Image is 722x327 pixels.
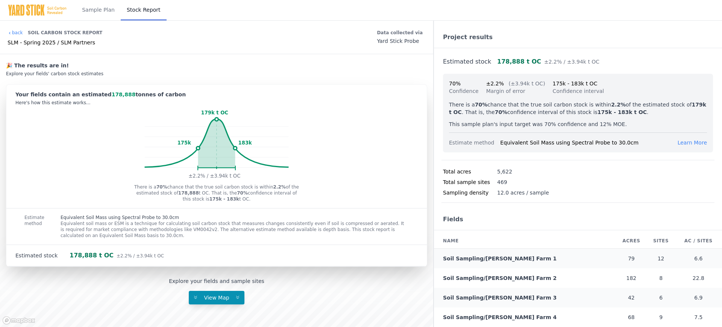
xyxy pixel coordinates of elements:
a: Soil Sampling/[PERSON_NAME] Farm 3 [443,295,557,301]
a: Soil Sampling/[PERSON_NAME] Farm 1 [443,256,557,262]
p: Equivalent soil mass or ESM is a technique for calculating soil carbon stock that measures change... [61,221,409,239]
td: 42 [616,288,647,307]
div: 469 [497,178,507,186]
p: There is a chance that the true soil carbon stock is within of the estimated stock of t OC. That ... [132,184,301,202]
td: 182 [616,268,647,288]
div: Explore your fields' carbon stock estimates [6,71,427,77]
a: back [8,30,23,36]
td: 68 [616,307,647,327]
strong: 70% [495,109,508,115]
strong: 70% [237,190,248,196]
td: 12 [647,249,675,269]
strong: 179k t OC [449,102,706,115]
button: View Map [189,291,244,304]
span: 175k - 183k t OC [553,81,598,87]
strong: 2.2% [273,184,286,190]
span: (±3.94k t OC) [508,81,545,87]
strong: 175k - 183k t OC [598,109,647,115]
strong: 70% [156,184,167,190]
a: Project results [443,33,493,41]
div: 🎉 The results are in! [6,62,427,69]
div: Sampling density [443,189,497,196]
th: Name [434,233,616,249]
div: Estimate method [6,208,42,245]
th: AC / Sites [675,233,722,249]
div: Fields [434,209,722,230]
div: 12.0 acres / sample [497,189,549,196]
td: 79 [616,249,647,269]
td: 6.6 [675,249,722,269]
div: Margin of error [486,87,545,95]
div: Explore your fields and sample sites [169,277,264,285]
span: 178,888 [112,91,136,97]
strong: 178,888 [178,190,199,196]
div: Data collected via [377,28,423,37]
div: Total acres [443,168,497,175]
div: 5,622 [497,168,512,175]
div: Here's how this estimate works... [15,100,418,106]
a: Soil Sampling/[PERSON_NAME] Farm 4 [443,314,557,320]
tspan: 179k t OC [201,110,229,116]
td: 8 [647,268,675,288]
div: 178,888 t OC [70,251,164,260]
td: 7.5 [675,307,722,327]
span: ±2.2% / ±3.94k t OC [544,59,599,65]
td: 9 [647,307,675,327]
td: 6.9 [675,288,722,307]
span: 70% [449,81,461,87]
td: 6 [647,288,675,307]
a: Estimated stock [443,58,491,65]
p: There is a chance that the true soil carbon stock is within of the estimated stock of . That is, ... [449,101,707,116]
span: ±2.2% / ±3.94k t OC [117,253,164,259]
div: Equivalent Soil Mass using Spectral Probe to 30.0cm [500,139,677,146]
div: Estimate method [449,139,500,146]
div: SLM - Spring 2025 / SLM Partners [8,39,102,46]
span: Learn More [678,140,707,146]
span: ±2.2% [486,81,504,87]
div: 178,888 t OC [497,57,599,66]
th: Acres [616,233,647,249]
div: Your fields contain an estimated tonnes of carbon [15,91,418,98]
strong: 70% [475,102,488,108]
p: This sample plan's input target was 70% confidence and 12% MOE. [449,120,707,128]
span: View Map [199,295,234,301]
tspan: 183k [238,140,252,146]
div: Total sample sites [443,178,497,186]
div: Yard Stick Probe [377,37,423,45]
div: Confidence [449,87,479,95]
p: Equivalent Soil Mass using Spectral Probe to 30.0cm [61,214,409,221]
strong: 2.2% [611,102,626,108]
td: 22.8 [675,268,722,288]
tspan: 175k [177,140,191,146]
img: Yard Stick Logo [8,4,67,16]
th: Sites [647,233,675,249]
strong: 175k - 183k [209,196,239,202]
tspan: ±2.2% / ±3.94k t OC [188,173,240,179]
div: Estimated stock [15,252,70,259]
a: Soil Sampling/[PERSON_NAME] Farm 2 [443,275,557,281]
div: Confidence interval [553,87,604,95]
div: Soil Carbon Stock Report [28,27,103,39]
